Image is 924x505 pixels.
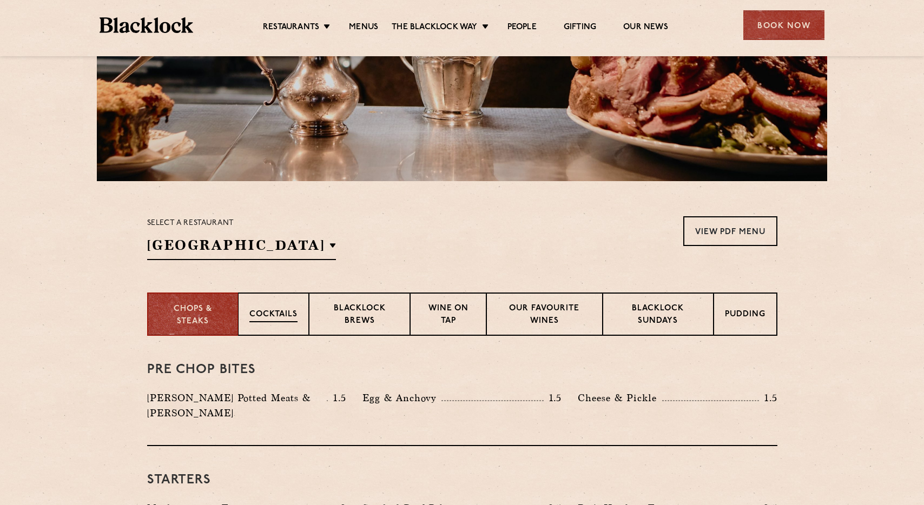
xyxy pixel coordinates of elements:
a: People [507,22,537,34]
p: Pudding [725,309,765,322]
p: Our favourite wines [498,303,591,328]
p: Blacklock Sundays [614,303,702,328]
p: Wine on Tap [421,303,474,328]
p: 1.5 [544,391,562,405]
p: Cocktails [249,309,298,322]
p: 1.5 [759,391,777,405]
div: Book Now [743,10,824,40]
p: 1.5 [328,391,346,405]
a: View PDF Menu [683,216,777,246]
p: Chops & Steaks [159,303,227,328]
p: Egg & Anchovy [362,390,441,406]
img: BL_Textured_Logo-footer-cropped.svg [100,17,193,33]
h2: [GEOGRAPHIC_DATA] [147,236,336,260]
p: Cheese & Pickle [578,390,662,406]
p: Select a restaurant [147,216,336,230]
a: Our News [623,22,668,34]
p: [PERSON_NAME] Potted Meats & [PERSON_NAME] [147,390,327,421]
p: Blacklock Brews [320,303,399,328]
a: Restaurants [263,22,319,34]
a: The Blacklock Way [392,22,477,34]
a: Menus [349,22,378,34]
h3: Pre Chop Bites [147,363,777,377]
h3: Starters [147,473,777,487]
a: Gifting [564,22,596,34]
